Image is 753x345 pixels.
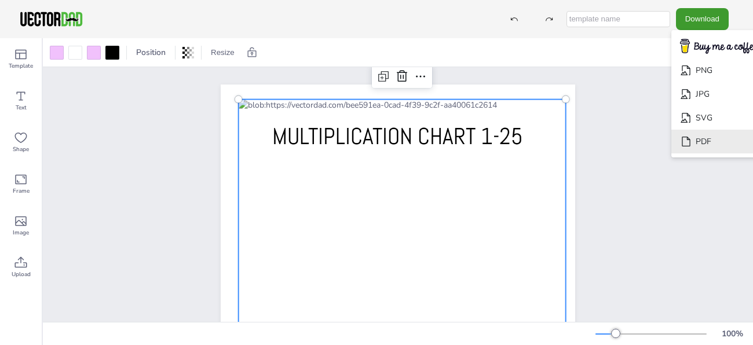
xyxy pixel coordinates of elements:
[13,186,30,196] span: Frame
[676,8,729,30] button: Download
[13,145,29,154] span: Shape
[9,61,33,71] span: Template
[12,270,31,279] span: Upload
[16,103,27,112] span: Text
[718,328,746,339] div: 100 %
[272,122,523,151] span: MULTIPLICATION CHART 1-25
[13,228,29,237] span: Image
[134,47,168,58] span: Position
[206,43,239,62] button: Resize
[19,10,84,28] img: VectorDad-1.png
[566,11,670,27] input: template name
